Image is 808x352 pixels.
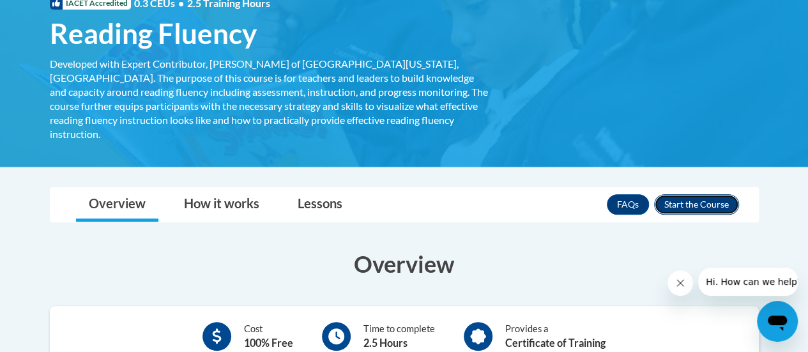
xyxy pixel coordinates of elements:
button: Enroll [654,194,739,215]
span: Hi. How can we help? [8,9,103,19]
span: Reading Fluency [50,17,257,50]
b: 100% Free [244,337,293,349]
a: Lessons [285,188,355,222]
iframe: Button to launch messaging window [757,301,798,342]
h3: Overview [50,248,759,280]
iframe: Message from company [698,268,798,296]
div: Time to complete [363,322,435,351]
a: Overview [76,188,158,222]
b: Certificate of Training [505,337,606,349]
a: FAQs [607,194,649,215]
div: Developed with Expert Contributor, [PERSON_NAME] of [GEOGRAPHIC_DATA][US_STATE], [GEOGRAPHIC_DATA... [50,57,491,141]
div: Cost [244,322,293,351]
div: Provides a [505,322,606,351]
a: How it works [171,188,272,222]
iframe: Close message [667,270,693,296]
b: 2.5 Hours [363,337,408,349]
